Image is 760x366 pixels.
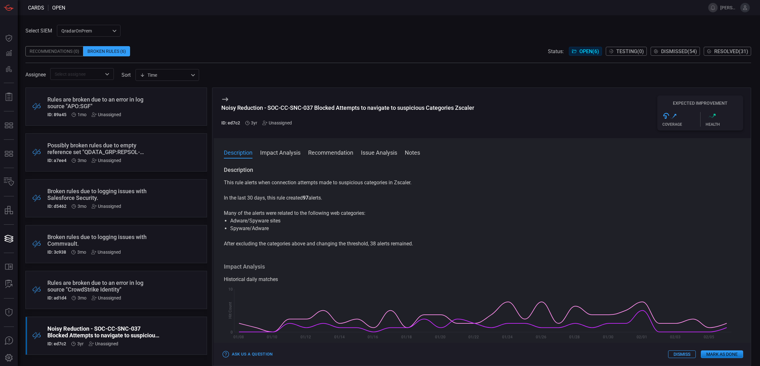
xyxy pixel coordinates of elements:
button: Open(6) [569,47,602,56]
h3: Description [224,166,741,174]
text: 0 [231,330,233,334]
div: Unassigned [92,204,121,209]
div: Unassigned [92,295,121,300]
button: Preferences [1,350,17,366]
strong: 97 [303,195,308,201]
p: In the last 30 days, this rule created alerts. [224,194,741,202]
span: open [52,5,65,11]
div: Rules are broken due to an error in log source "CrowdStrike Identity" [47,279,161,293]
label: sort [121,72,131,78]
button: Inventory [1,174,17,190]
h3: Impact Analysis [224,263,741,271]
div: Unassigned [92,158,121,163]
span: Status: [548,48,564,54]
button: Dismissed(54) [651,47,700,56]
button: Cards [1,231,17,246]
button: Reports [1,89,17,105]
li: Adware/Spyware sites [230,217,735,225]
button: ALERT ANALYSIS [1,277,17,292]
span: May 08, 2025 8:05 AM [78,295,86,300]
input: Select assignee [52,70,101,78]
div: Coverage [662,122,700,127]
button: Dashboard [1,31,17,46]
div: Unassigned [92,112,121,117]
h5: ID: 3c938 [47,250,66,255]
text: 01/22 [468,335,479,339]
div: Possibly broken rules due to empty reference set "QDATA_GRP:REPSOL-CYBERARK" [47,142,161,155]
button: Notes [405,148,420,156]
span: [PERSON_NAME][EMAIL_ADDRESS][PERSON_NAME][DOMAIN_NAME] [720,5,738,10]
text: 01/16 [368,335,378,339]
span: Cards [28,5,44,11]
button: MITRE - Exposures [1,118,17,133]
text: 10 [228,287,233,292]
button: Mark as Done [701,350,743,358]
div: Broken rules due to logging issues with Commvault. [47,234,161,247]
span: Feb 07, 2023 1:38 PM [77,341,84,346]
h5: ID: ed7c2 [221,120,240,125]
button: Detections [1,46,17,61]
text: 01/18 [401,335,412,339]
text: 01/08 [233,335,244,339]
h5: ID: a7ee4 [47,158,66,163]
span: Dismissed ( 54 ) [661,48,697,54]
div: Historical daily matches [224,276,741,283]
div: Unassigned [91,250,121,255]
text: 01/20 [435,335,445,339]
span: Assignee [25,72,46,78]
div: Recommendations (0) [25,46,83,56]
li: Spyware/Adware [230,225,735,232]
p: After excluding the categories above and changing the threshold, 38 alerts remained. [224,240,741,248]
div: Broken Rules (6) [83,46,130,56]
h5: ID: ed7c2 [47,341,66,346]
div: Unassigned [262,120,292,125]
div: Time [140,72,189,78]
div: Rules are broken due to an error in log source "APO:SGF" [47,96,161,109]
span: Resolved ( 31 ) [714,48,748,54]
label: Select SIEM [25,28,52,34]
h5: ID: ad1d4 [47,295,66,300]
div: Noisy Reduction - SOC-CC-SNC-037 Blocked Attempts to navigate to suspicious Categories Zscaler [221,104,474,111]
text: Hit Count [228,302,232,319]
p: Many of the alerts were related to the following web categories: [224,209,741,217]
p: QradarOnPrem [61,28,110,34]
div: Noisy Reduction - SOC-CC-SNC-037 Blocked Attempts to navigate to suspicious Categories Zscaler [47,325,161,339]
text: 01/28 [569,335,580,339]
button: Rule Catalog [1,259,17,275]
span: May 20, 2025 8:45 AM [78,204,86,209]
button: Impact Analysis [260,148,301,156]
button: MITRE - Detection Posture [1,146,17,161]
button: Dismiss [668,350,696,358]
button: Ask Us A Question [1,333,17,348]
h5: ID: d5462 [47,204,66,209]
span: Testing ( 0 ) [616,48,644,54]
span: Jun 01, 2025 2:26 PM [78,158,86,163]
text: 01/24 [502,335,513,339]
text: 01/10 [267,335,277,339]
span: Jul 15, 2025 8:47 AM [78,112,86,117]
button: Open [103,70,112,79]
button: Ask Us a Question [221,349,274,359]
button: Description [224,148,252,156]
button: Testing(0) [606,47,647,56]
span: May 11, 2025 8:23 AM [77,250,86,255]
div: Unassigned [89,341,118,346]
div: Broken rules due to logging issues with Salesforce Security. [47,188,161,201]
span: Feb 07, 2023 1:38 PM [251,120,257,125]
span: Open ( 6 ) [579,48,599,54]
button: assets [1,203,17,218]
text: 02/01 [636,335,647,339]
div: Health [706,122,743,127]
button: Threat Intelligence [1,305,17,320]
text: 01/26 [535,335,546,339]
h5: ID: 89a45 [47,112,66,117]
text: 02/05 [704,335,714,339]
p: This rule alerts when connection attempts made to suspicious categories in Zscaler. [224,179,741,187]
button: Issue Analysis [361,148,397,156]
text: 01/12 [300,335,311,339]
h5: Expected Improvement [657,101,743,106]
text: 01/14 [334,335,344,339]
text: 01/30 [603,335,613,339]
button: Preventions [1,61,17,76]
button: Resolved(31) [704,47,751,56]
